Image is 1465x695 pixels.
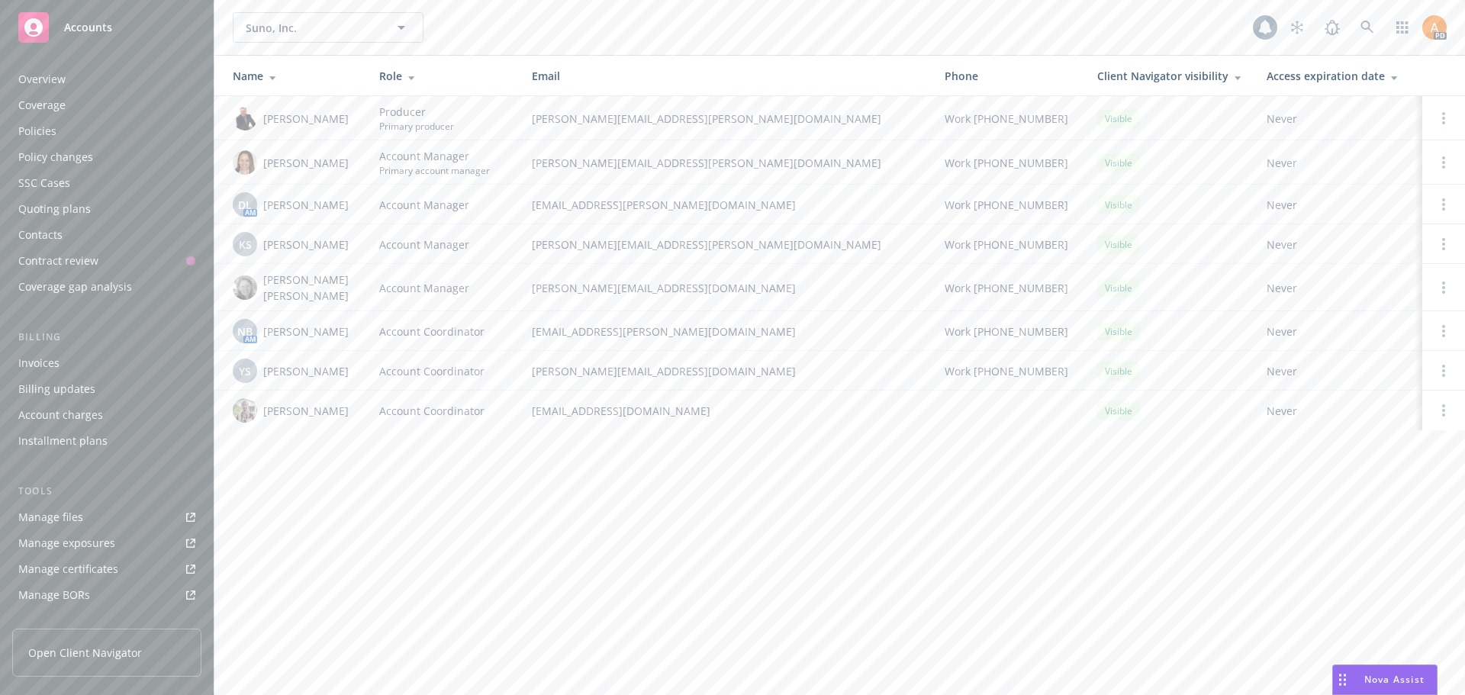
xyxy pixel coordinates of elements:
[1267,236,1410,253] span: Never
[18,223,63,247] div: Contacts
[246,20,378,36] span: Suno, Inc.
[12,275,201,299] a: Coverage gap analysis
[18,403,103,427] div: Account charges
[239,236,252,253] span: KS
[532,323,920,339] span: [EMAIL_ADDRESS][PERSON_NAME][DOMAIN_NAME]
[379,164,490,177] span: Primary account manager
[263,323,349,339] span: [PERSON_NAME]
[263,155,349,171] span: [PERSON_NAME]
[233,106,257,130] img: photo
[379,363,485,379] span: Account Coordinator
[12,119,201,143] a: Policies
[233,150,257,175] img: photo
[945,363,1068,379] span: Work [PHONE_NUMBER]
[1097,278,1140,298] div: Visible
[379,104,454,120] span: Producer
[12,93,201,117] a: Coverage
[18,275,132,299] div: Coverage gap analysis
[18,557,118,581] div: Manage certificates
[1267,403,1410,419] span: Never
[18,119,56,143] div: Policies
[12,6,201,49] a: Accounts
[945,236,1068,253] span: Work [PHONE_NUMBER]
[1267,197,1410,213] span: Never
[1332,664,1438,695] button: Nova Assist
[1097,235,1140,254] div: Visible
[12,484,201,499] div: Tools
[1317,12,1347,43] a: Report a Bug
[263,236,349,253] span: [PERSON_NAME]
[1097,109,1140,128] div: Visible
[379,197,469,213] span: Account Manager
[263,197,349,213] span: [PERSON_NAME]
[1097,68,1242,84] div: Client Navigator visibility
[64,21,112,34] span: Accounts
[945,323,1068,339] span: Work [PHONE_NUMBER]
[12,505,201,529] a: Manage files
[12,67,201,92] a: Overview
[238,197,252,213] span: DL
[379,148,490,164] span: Account Manager
[233,12,423,43] button: Suno, Inc.
[12,171,201,195] a: SSC Cases
[532,68,920,84] div: Email
[1097,153,1140,172] div: Visible
[18,583,90,607] div: Manage BORs
[1352,12,1383,43] a: Search
[12,377,201,401] a: Billing updates
[18,505,83,529] div: Manage files
[18,145,93,169] div: Policy changes
[1333,665,1352,694] div: Drag to move
[379,120,454,133] span: Primary producer
[1422,15,1447,40] img: photo
[379,68,507,84] div: Role
[532,111,920,127] span: [PERSON_NAME][EMAIL_ADDRESS][PERSON_NAME][DOMAIN_NAME]
[1364,673,1425,686] span: Nova Assist
[1097,195,1140,214] div: Visible
[18,197,91,221] div: Quoting plans
[18,93,66,117] div: Coverage
[945,197,1068,213] span: Work [PHONE_NUMBER]
[1267,68,1410,84] div: Access expiration date
[18,67,66,92] div: Overview
[239,363,251,379] span: YS
[233,398,257,423] img: photo
[12,197,201,221] a: Quoting plans
[18,429,108,453] div: Installment plans
[1267,363,1410,379] span: Never
[1267,111,1410,127] span: Never
[1387,12,1418,43] a: Switch app
[532,155,920,171] span: [PERSON_NAME][EMAIL_ADDRESS][PERSON_NAME][DOMAIN_NAME]
[945,280,1068,296] span: Work [PHONE_NUMBER]
[945,111,1068,127] span: Work [PHONE_NUMBER]
[379,280,469,296] span: Account Manager
[1267,280,1410,296] span: Never
[1097,322,1140,341] div: Visible
[12,403,201,427] a: Account charges
[12,249,201,273] a: Contract review
[18,377,95,401] div: Billing updates
[1267,155,1410,171] span: Never
[12,351,201,375] a: Invoices
[18,249,98,273] div: Contract review
[237,323,253,339] span: NB
[945,155,1068,171] span: Work [PHONE_NUMBER]
[263,363,349,379] span: [PERSON_NAME]
[532,280,920,296] span: [PERSON_NAME][EMAIL_ADDRESS][DOMAIN_NAME]
[12,583,201,607] a: Manage BORs
[379,236,469,253] span: Account Manager
[28,645,142,661] span: Open Client Navigator
[12,531,201,555] a: Manage exposures
[1097,362,1140,381] div: Visible
[233,275,257,300] img: photo
[532,197,920,213] span: [EMAIL_ADDRESS][PERSON_NAME][DOMAIN_NAME]
[12,609,201,633] a: Summary of insurance
[945,68,1073,84] div: Phone
[263,403,349,419] span: [PERSON_NAME]
[1282,12,1312,43] a: Stop snowing
[532,363,920,379] span: [PERSON_NAME][EMAIL_ADDRESS][DOMAIN_NAME]
[12,145,201,169] a: Policy changes
[18,351,60,375] div: Invoices
[1097,401,1140,420] div: Visible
